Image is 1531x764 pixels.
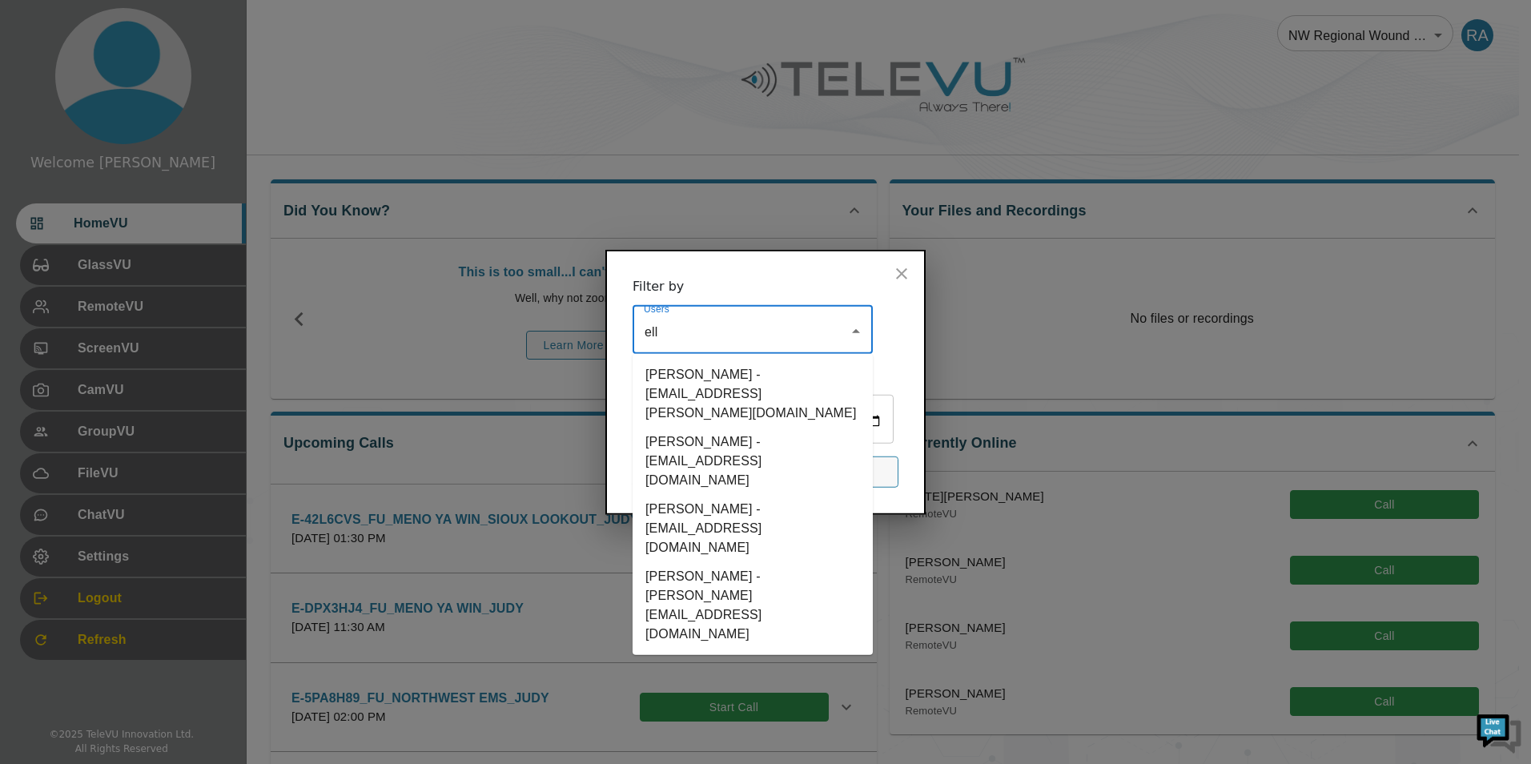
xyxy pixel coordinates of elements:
li: [PERSON_NAME] - [EMAIL_ADDRESS][DOMAIN_NAME] [633,428,873,495]
li: [PERSON_NAME] - [EMAIL_ADDRESS][DOMAIN_NAME] [633,495,873,562]
li: [PERSON_NAME] - [EMAIL_ADDRESS][PERSON_NAME][DOMAIN_NAME] [633,360,873,428]
button: close [886,258,918,290]
span: Filter by [633,279,684,294]
img: Chat Widget [1475,708,1523,756]
li: [PERSON_NAME] - [PERSON_NAME][EMAIL_ADDRESS][DOMAIN_NAME] [633,562,873,649]
button: Close [845,320,867,343]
